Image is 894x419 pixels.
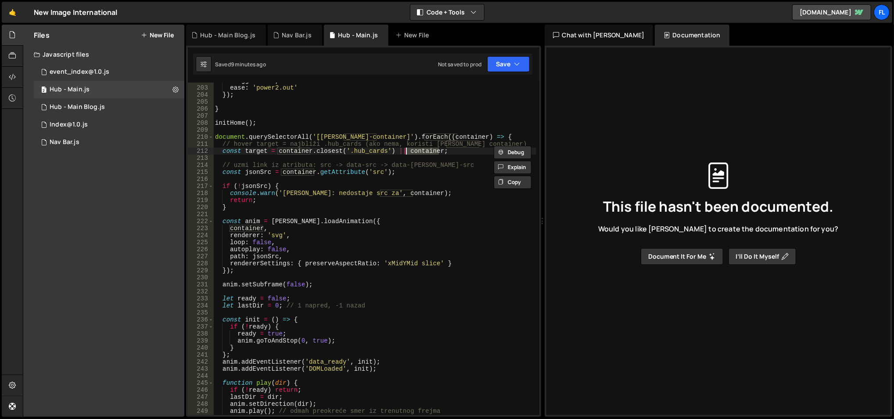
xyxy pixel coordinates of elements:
button: I’ll do it myself [729,248,796,265]
button: Save [487,56,530,72]
button: Code + Tools [410,4,484,20]
div: 232 [188,288,214,295]
div: 205 [188,98,214,105]
button: Document it for me [641,248,723,265]
div: 246 [188,386,214,394]
div: 244 [188,372,214,379]
div: Hub - Main Blog.js [200,31,255,40]
div: 211 [188,141,214,148]
div: 233 [188,295,214,302]
div: 247 [188,394,214,401]
div: Nav Bar.js [50,138,79,146]
div: 214 [188,162,214,169]
div: 249 [188,408,214,415]
div: 15795/46513.js [34,134,184,151]
div: 221 [188,211,214,218]
div: 209 [188,126,214,134]
div: Not saved to prod [438,61,482,68]
div: 220 [188,204,214,211]
div: 245 [188,379,214,386]
div: 228 [188,260,214,267]
a: Fl [874,4,890,20]
div: Saved [215,61,266,68]
div: 213 [188,155,214,162]
div: 206 [188,105,214,112]
a: [DOMAIN_NAME] [792,4,871,20]
div: 225 [188,239,214,246]
div: Hub - Main.js [50,86,90,94]
div: 227 [188,253,214,260]
div: 235 [188,309,214,316]
button: Copy [494,176,531,189]
div: 204 [188,91,214,98]
button: Explain [494,161,531,174]
button: New File [141,32,174,39]
span: This file hasn't been documented. [603,199,833,213]
div: 203 [188,84,214,91]
div: 229 [188,267,214,274]
div: Nav Bar.js [282,31,312,40]
div: Chat with [PERSON_NAME] [545,25,653,46]
div: 218 [188,190,214,197]
a: 🤙 [2,2,23,23]
div: 222 [188,218,214,225]
div: event_index@1.0.js [50,68,109,76]
div: 237 [188,323,214,330]
div: 208 [188,119,214,126]
div: 210 [188,134,214,141]
div: New File [395,31,432,40]
div: 238 [188,330,214,337]
div: 242 [188,358,214,365]
div: 15795/46353.js [34,98,184,116]
div: Hub - Main.js [338,31,378,40]
button: Debug [494,146,531,159]
div: 15795/46323.js [34,81,184,98]
div: 234 [188,302,214,309]
span: Would you like [PERSON_NAME] to create the documentation for you? [598,224,838,234]
div: 236 [188,316,214,323]
div: 241 [188,351,214,358]
div: 9 minutes ago [231,61,266,68]
div: 15795/42190.js [34,63,184,81]
div: Documentation [655,25,729,46]
div: Javascript files [23,46,184,63]
div: 216 [188,176,214,183]
div: 226 [188,246,214,253]
div: 224 [188,232,214,239]
div: 217 [188,183,214,190]
span: 2 [41,87,47,94]
div: 243 [188,365,214,372]
div: 240 [188,344,214,351]
div: 212 [188,148,214,155]
div: Index@1.0.js [50,121,88,129]
div: 215 [188,169,214,176]
div: 231 [188,281,214,288]
div: 230 [188,274,214,281]
div: 223 [188,225,214,232]
div: Hub - Main Blog.js [50,103,105,111]
div: 248 [188,401,214,408]
h2: Files [34,30,50,40]
div: 15795/44313.js [34,116,184,134]
div: 239 [188,337,214,344]
div: 219 [188,197,214,204]
div: New Image International [34,7,118,18]
div: 207 [188,112,214,119]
